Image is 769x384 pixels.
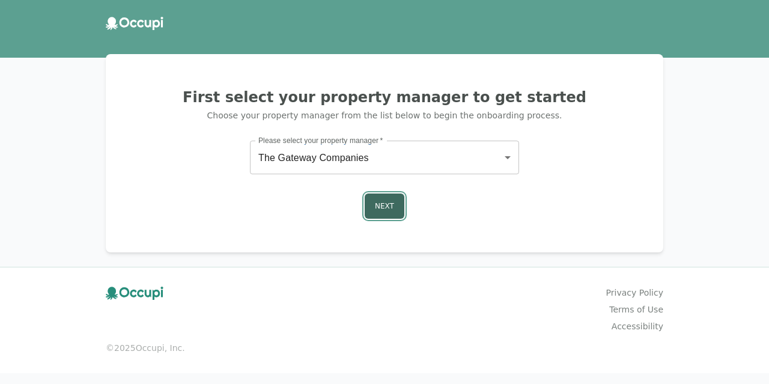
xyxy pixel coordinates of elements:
button: Next [365,194,404,219]
label: Please select your property manager [258,135,383,145]
a: Privacy Policy [606,287,663,299]
div: The Gateway Companies [250,141,519,174]
a: Terms of Use [609,303,663,315]
p: Choose your property manager from the list below to begin the onboarding process. [120,109,649,121]
h2: First select your property manager to get started [120,88,649,107]
a: Accessibility [612,320,663,332]
small: © 2025 Occupi, Inc. [106,342,663,354]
